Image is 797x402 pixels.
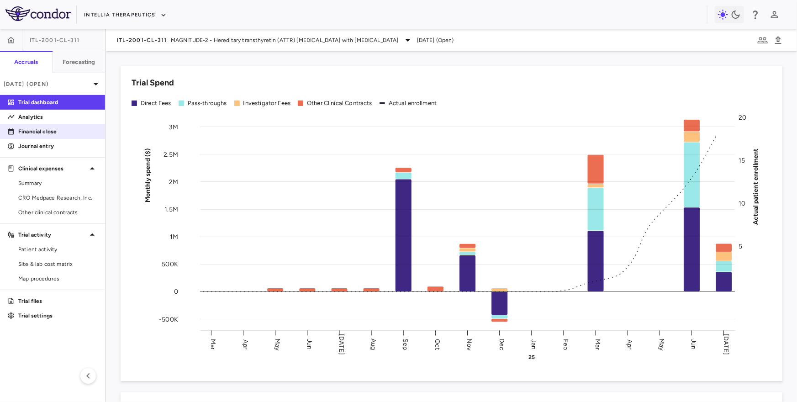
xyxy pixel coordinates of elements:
text: May [274,338,281,350]
div: Other Clinical Contracts [307,99,372,107]
tspan: 0 [174,288,178,296]
tspan: 1M [170,233,178,241]
span: Other clinical contracts [18,208,98,217]
text: Sep [401,339,409,350]
p: Financial close [18,127,98,136]
h6: Forecasting [63,58,95,66]
text: 25 [528,354,535,360]
span: Patient activity [18,245,98,254]
button: Intellia Therapeutics [84,8,166,22]
h6: Trial Spend [132,77,174,89]
text: Feb [562,339,570,349]
div: Actual enrollment [389,99,437,107]
tspan: 15 [739,157,745,164]
tspan: 500K [162,260,178,268]
text: Jan [530,339,538,349]
tspan: Monthly spend ($) [144,148,152,202]
tspan: 20 [739,114,747,122]
tspan: 1.5M [164,206,178,213]
text: Jun [306,339,313,349]
tspan: 10 [739,200,746,207]
span: [DATE] (Open) [417,36,454,44]
span: ITL-2001-CL-311 [30,37,80,44]
span: Summary [18,179,98,187]
text: Aug [369,339,377,350]
text: [DATE] [338,334,345,355]
tspan: Actual patient enrollment [752,148,760,225]
tspan: 2M [169,178,178,185]
span: MAGNITUDE-2 - Hereditary transthyretin (ATTR) [MEDICAL_DATA] with [MEDICAL_DATA] [171,36,399,44]
p: Trial files [18,297,98,305]
text: [DATE] [722,334,730,355]
p: Clinical expenses [18,164,87,173]
text: Nov [466,338,474,350]
text: Mar [594,339,602,349]
tspan: 2.5M [164,150,178,158]
tspan: 3M [169,123,178,131]
span: Map procedures [18,275,98,283]
span: Site & lab cost matrix [18,260,98,268]
p: Trial dashboard [18,98,98,106]
p: [DATE] (Open) [4,80,90,88]
span: ITL-2001-CL-311 [117,37,167,44]
text: Apr [626,339,633,349]
text: Jun [690,339,698,349]
div: Direct Fees [141,99,171,107]
text: Apr [242,339,249,349]
h6: Accruals [14,58,38,66]
span: CRO Medpace Research, Inc. [18,194,98,202]
div: Investigator Fees [243,99,291,107]
text: Oct [434,339,442,349]
text: Dec [498,338,506,350]
p: Journal entry [18,142,98,150]
text: Mar [210,339,217,349]
text: May [658,338,666,350]
p: Trial settings [18,312,98,320]
img: logo-full-SnFGN8VE.png [5,6,71,21]
div: Pass-throughs [188,99,227,107]
tspan: -500K [159,315,178,323]
p: Analytics [18,113,98,121]
tspan: 5 [739,243,743,250]
p: Trial activity [18,231,87,239]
